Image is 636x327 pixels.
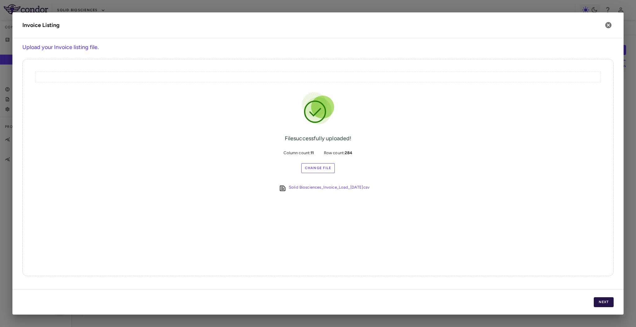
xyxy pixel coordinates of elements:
button: Next [594,297,614,307]
b: 11 [311,150,314,155]
label: Change File [301,163,335,173]
span: Column count: [284,150,314,156]
b: 284 [345,150,352,155]
a: Solid Biosciences_Invoice_Load_[DATE]csv [289,185,370,192]
div: File successfully uploaded! [285,134,352,143]
h6: Upload your Invoice listing file. [22,43,614,52]
div: Invoice Listing [22,21,60,29]
img: Success [299,90,337,127]
span: Row count: [324,150,352,156]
